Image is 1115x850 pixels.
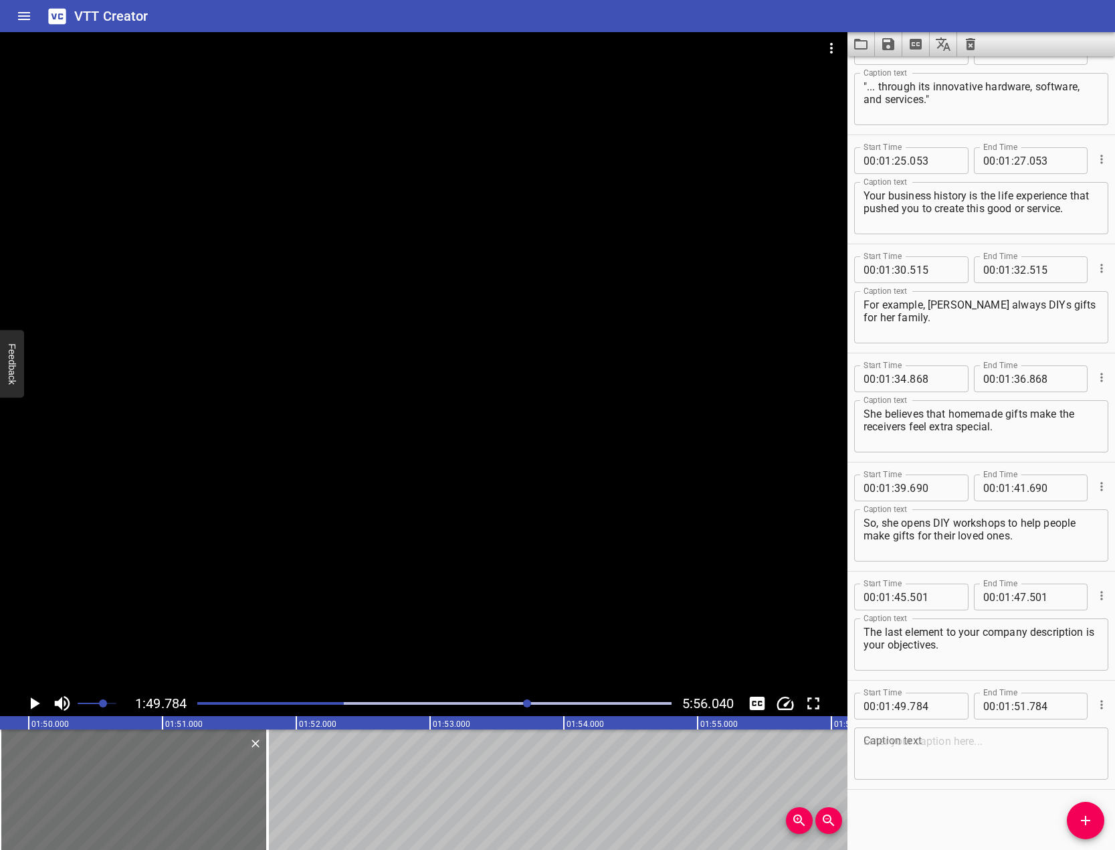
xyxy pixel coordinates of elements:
[999,365,1011,392] input: 01
[567,719,604,729] text: 01:54.000
[894,584,907,610] input: 45
[879,584,892,610] input: 01
[801,691,826,716] button: Toggle fullscreen
[930,32,957,56] button: Translate captions
[879,256,892,283] input: 01
[894,256,907,283] input: 30
[773,691,798,716] div: Playback Speed
[31,719,69,729] text: 01:50.000
[847,32,875,56] button: Load captions from file
[1027,147,1029,174] span: .
[876,584,879,610] span: :
[815,807,842,834] button: Zoom Out
[999,475,1011,501] input: 01
[876,693,879,719] span: :
[907,584,910,610] span: .
[786,807,813,834] button: Zoom In
[996,475,999,501] span: :
[996,584,999,610] span: :
[1011,693,1014,719] span: :
[983,365,996,392] input: 00
[879,693,892,719] input: 01
[876,475,879,501] span: :
[1093,260,1110,277] button: Cue Options
[21,691,47,716] button: Play/Pause
[864,256,876,283] input: 00
[682,695,734,711] span: 5:56.040
[892,693,894,719] span: :
[1027,475,1029,501] span: .
[910,147,958,174] input: 053
[1027,584,1029,610] span: .
[135,695,187,711] span: 1:49.784
[247,735,264,752] button: Delete
[983,475,996,501] input: 00
[894,693,907,719] input: 49
[879,475,892,501] input: 01
[1029,584,1078,610] input: 501
[996,147,999,174] span: :
[864,80,1099,118] textarea: "... through its innovative hardware, software, and services."
[879,365,892,392] input: 01
[910,256,958,283] input: 515
[910,584,958,610] input: 501
[49,691,75,716] button: Toggle mute
[1093,478,1110,495] button: Cue Options
[892,147,894,174] span: :
[815,32,847,64] button: Video Options
[892,475,894,501] span: :
[1093,687,1108,722] div: Cue Options
[1014,365,1027,392] input: 36
[907,475,910,501] span: .
[1029,256,1078,283] input: 515
[1093,151,1110,168] button: Cue Options
[983,693,996,719] input: 00
[1029,365,1078,392] input: 868
[1014,475,1027,501] input: 41
[1093,578,1108,613] div: Cue Options
[864,408,1099,446] textarea: She believes that homemade gifts make the receivers feel extra special.
[907,693,910,719] span: .
[876,256,879,283] span: :
[1093,369,1110,386] button: Cue Options
[1011,365,1014,392] span: :
[1029,475,1078,501] input: 690
[864,365,876,392] input: 00
[1029,693,1078,719] input: 784
[864,189,1099,228] textarea: Your business history is the life experience that pushed you to create this good or service.
[1029,147,1078,174] input: 053
[996,693,999,719] span: :
[1093,142,1108,177] div: Cue Options
[773,691,798,716] button: Change Playback Speed
[910,475,958,501] input: 690
[864,475,876,501] input: 00
[894,475,907,501] input: 39
[902,32,930,56] button: Extract captions from video
[1093,696,1110,713] button: Cue Options
[910,365,958,392] input: 868
[892,256,894,283] span: :
[1027,365,1029,392] span: .
[957,32,984,56] button: Clear captions
[983,584,996,610] input: 00
[999,256,1011,283] input: 01
[864,517,1099,555] textarea: So, she opens DIY workshops to help people make gifts for their loved ones.
[247,735,262,752] div: Delete Cue
[999,693,1011,719] input: 01
[892,584,894,610] span: :
[1093,587,1110,604] button: Cue Options
[834,719,872,729] text: 01:56.000
[1093,469,1108,504] div: Cue Options
[907,365,910,392] span: .
[1011,584,1014,610] span: :
[996,256,999,283] span: :
[864,147,876,174] input: 00
[744,691,770,716] button: Toggle captions
[700,719,738,729] text: 01:55.000
[1027,256,1029,283] span: .
[879,147,892,174] input: 01
[999,147,1011,174] input: 01
[864,693,876,719] input: 00
[74,5,148,27] h6: VTT Creator
[864,626,1099,664] textarea: The last element to your company description is your objectives.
